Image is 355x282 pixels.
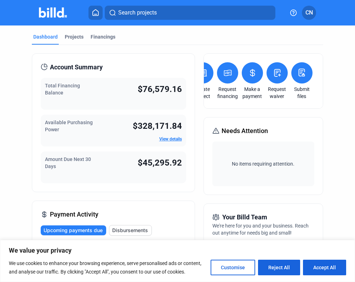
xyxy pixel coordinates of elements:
button: Disbursements [109,225,152,236]
div: Projects [65,33,84,40]
p: We value your privacy [9,246,346,255]
span: Amount Due Next 30 Days [45,156,91,169]
button: Customise [211,260,255,275]
span: Account Summary [50,62,103,72]
span: Disbursements [112,227,148,234]
button: Upcoming payments due [41,225,106,235]
span: We're here for you and your business. Reach out anytime for needs big and small! [212,223,309,236]
span: Payment Activity [50,209,98,219]
a: Request waiver [265,86,290,100]
span: CN [305,8,313,17]
span: Needs Attention [222,126,268,136]
span: Available Purchasing Power [45,120,93,132]
span: Search projects [118,8,157,17]
button: Reject All [258,260,300,275]
div: Dashboard [33,33,58,40]
span: Upcoming payments due [44,227,103,234]
div: Financings [91,33,115,40]
button: Search projects [105,6,275,20]
a: View details [159,137,182,142]
span: No items requiring attention. [215,160,311,167]
span: Total Financing Balance [45,83,80,96]
a: Make a payment [240,86,265,100]
button: CN [302,6,316,20]
span: $328,171.84 [133,121,182,131]
span: Your Billd Team [222,212,267,222]
button: Accept All [303,260,346,275]
span: $45,295.92 [138,158,182,168]
p: We use cookies to enhance your browsing experience, serve personalised ads or content, and analys... [9,259,205,276]
span: $76,579.16 [138,84,182,94]
a: Request financing [215,86,240,100]
a: Submit files [290,86,314,100]
img: Billd Company Logo [39,7,67,18]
